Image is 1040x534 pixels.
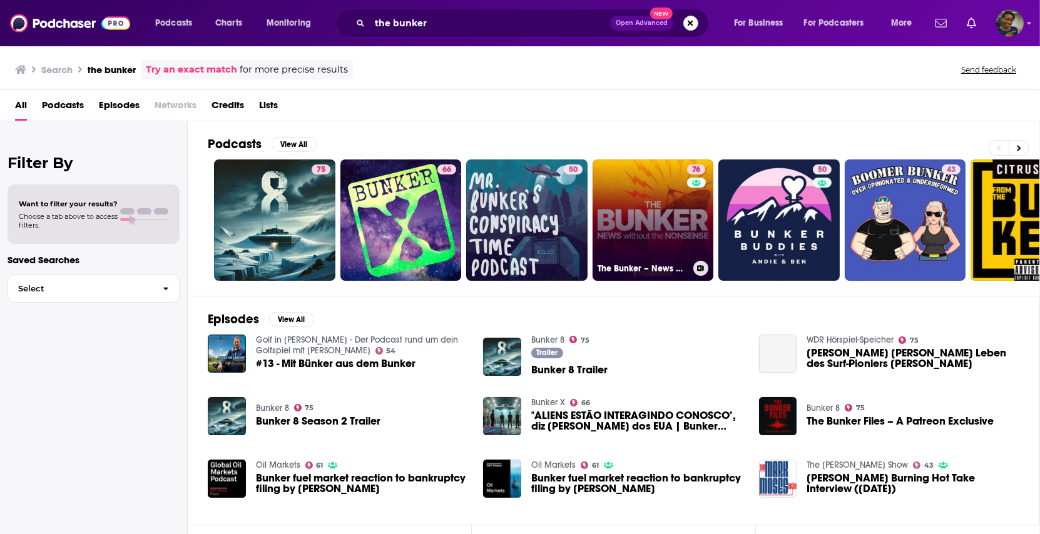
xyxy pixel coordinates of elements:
a: Bunker 8 Trailer [531,365,608,375]
a: Show notifications dropdown [930,13,952,34]
span: [PERSON_NAME] [PERSON_NAME] Leben des Surf-Pioniers [PERSON_NAME] [807,348,1019,369]
span: 43 [947,164,956,176]
a: 75 [845,404,865,411]
span: Choose a tab above to access filters. [19,212,118,229]
button: open menu [882,13,928,33]
img: Bunker 8 Season 2 Trailer [208,397,246,435]
span: 66 [442,164,451,176]
a: Bunker - Das wilde Leben des Surf-Pioniers Bunker Spreckels [759,335,797,373]
a: The Bunker Files – A Patreon Exclusive [759,397,797,435]
span: Bunker fuel market reaction to bankruptcy filing by [PERSON_NAME] [256,473,469,494]
button: open menu [725,13,799,33]
a: Lists [259,95,278,121]
a: 66 [437,164,456,174]
img: "ALIENS ESTÃO INTERAGINDO CONOSCO", diz Coronel dos EUA | Bunker News | BUNKER X #065 [483,397,521,435]
img: Chase Bunker-Bunker’s Burning Hot Take Interview (5/23/22) [759,460,797,498]
a: 50 [718,159,840,281]
button: open menu [796,13,882,33]
img: Bunker fuel market reaction to bankruptcy filing by OW Bunker [208,460,246,498]
span: 50 [818,164,827,176]
img: #13 - Mit Bünker aus dem Bunker [208,335,246,373]
span: 66 [581,400,590,406]
span: 61 [316,463,323,468]
a: The Bunker Files – A Patreon Exclusive [807,416,994,426]
a: 43 [942,164,961,174]
h3: Search [41,64,73,76]
img: User Profile [996,9,1024,37]
span: New [650,8,673,19]
button: open menu [146,13,208,33]
span: Charts [215,14,242,32]
a: 50 [564,164,583,174]
span: More [891,14,912,32]
a: Bunker 8 [256,403,289,413]
a: Golf in Leicht - Der Podcast rund um dein Golfspiel mit Fabian Bünker [256,335,458,356]
span: 76 [692,164,700,176]
span: Want to filter your results? [19,199,118,208]
span: Podcasts [42,95,84,121]
img: Bunker fuel market reaction to bankruptcy filing by OW Bunker [483,460,521,498]
a: Credits [212,95,244,121]
img: Bunker 8 Trailer [483,338,521,376]
span: 75 [581,338,589,343]
span: 75 [856,405,865,411]
button: View All [269,312,314,327]
a: Oil Markets [256,460,300,470]
h2: Podcasts [208,136,262,152]
img: Podchaser - Follow, Share and Rate Podcasts [10,11,130,35]
span: [PERSON_NAME] Burning Hot Take Interview ([DATE]) [807,473,1019,494]
span: For Podcasters [804,14,864,32]
a: 61 [581,461,599,469]
a: PodcastsView All [208,136,317,152]
a: 43 [913,461,934,469]
a: 50 [813,164,832,174]
a: 43 [845,159,966,281]
span: 61 [592,463,599,468]
a: All [15,95,27,121]
span: 54 [386,348,395,354]
a: 54 [375,347,396,355]
span: Bunker 8 Season 2 Trailer [256,416,380,426]
h3: the bunker [88,64,136,76]
button: Show profile menu [996,9,1024,37]
span: Open Advanced [616,20,668,26]
a: Episodes [99,95,140,121]
p: Saved Searches [8,254,180,266]
button: View All [272,137,317,152]
span: Podcasts [155,14,192,32]
a: Try an exact match [146,63,237,77]
button: Open AdvancedNew [610,16,673,31]
span: 75 [910,338,919,343]
a: Bunker fuel market reaction to bankruptcy filing by OW Bunker [531,473,744,494]
a: 76The Bunker – News without the nonsense [593,159,714,281]
a: WDR Hörspiel-Speicher [807,335,894,345]
span: Logged in as sabrinajohnson [996,9,1024,37]
span: Select [8,285,153,293]
div: Search podcasts, credits, & more... [347,9,721,38]
a: Bunker - Das wilde Leben des Surf-Pioniers Bunker Spreckels [807,348,1019,369]
button: open menu [258,13,327,33]
button: Send feedback [957,64,1020,75]
span: 43 [924,463,934,468]
a: EpisodesView All [208,311,314,327]
a: Charts [207,13,250,33]
span: Monitoring [267,14,311,32]
a: 66 [340,159,462,281]
a: Bunker X [531,397,565,408]
span: 75 [305,405,314,411]
h2: Episodes [208,311,259,327]
span: #13 - Mit Bünker aus dem Bunker [256,358,415,369]
span: Trailer [537,349,558,356]
span: for more precise results [240,63,348,77]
